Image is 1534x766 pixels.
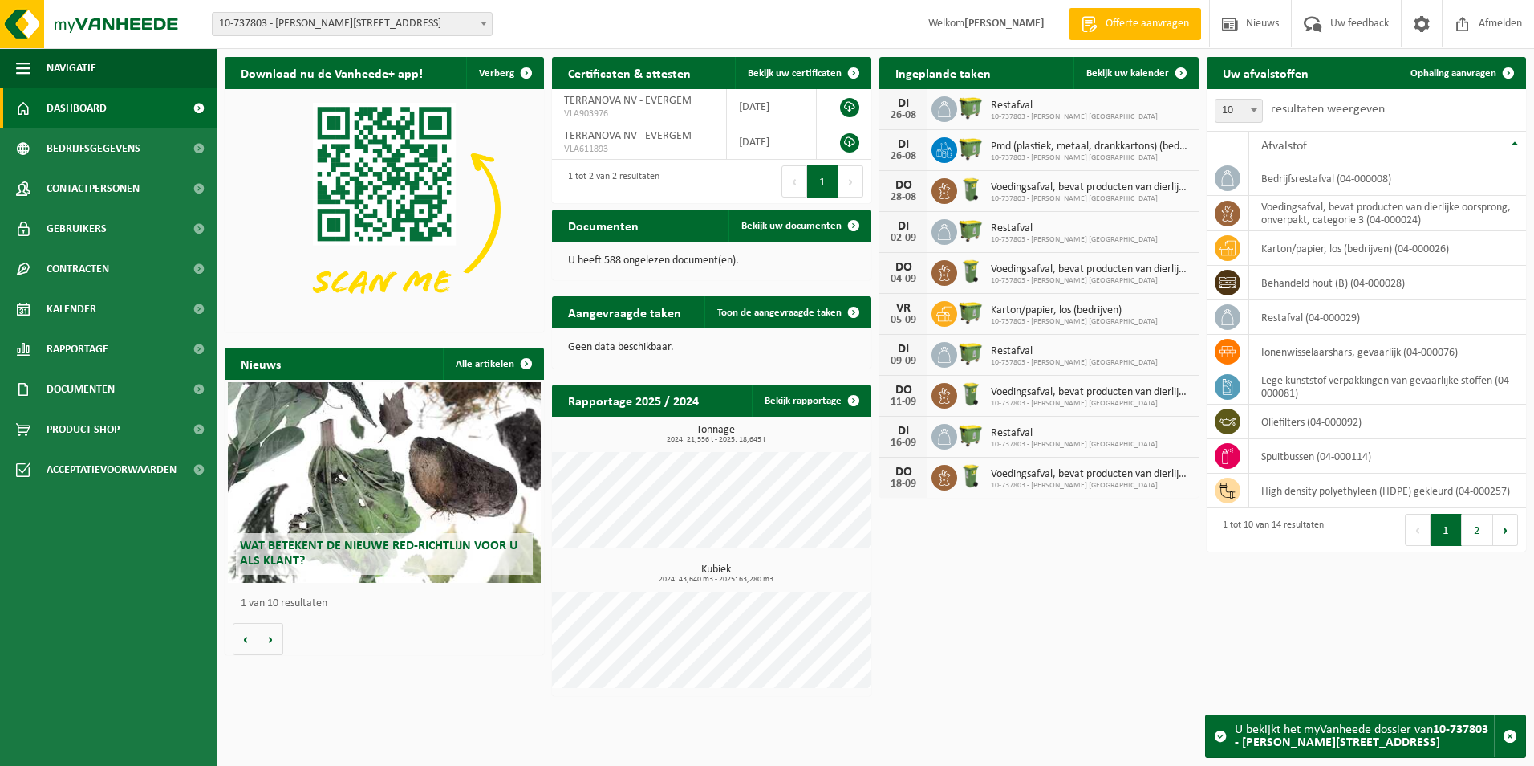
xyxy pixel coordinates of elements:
div: VR [887,302,919,315]
span: 10 [1215,100,1262,122]
h2: Ingeplande taken [879,57,1007,88]
span: Restafval [991,100,1158,112]
div: DI [887,97,919,110]
div: 1 tot 2 van 2 resultaten [560,164,659,199]
span: 10-737803 - [PERSON_NAME] [GEOGRAPHIC_DATA] [991,153,1191,163]
button: Next [1493,514,1518,546]
span: 10-737803 - TERRANOVA NV - 9940 EVERGEM, GIPSWEG 6 [212,12,493,36]
a: Bekijk uw documenten [728,210,870,242]
div: 02-09 [887,233,919,244]
span: Bekijk uw documenten [741,221,842,231]
div: 05-09 [887,315,919,326]
a: Alle artikelen [443,348,542,380]
div: DO [887,179,919,192]
td: ionenwisselaarshars, gevaarlijk (04-000076) [1249,335,1526,369]
td: karton/papier, los (bedrijven) (04-000026) [1249,231,1526,266]
span: 10 [1215,99,1263,123]
button: 2 [1462,514,1493,546]
div: 28-08 [887,192,919,203]
td: lege kunststof verpakkingen van gevaarlijke stoffen (04-000081) [1249,369,1526,405]
img: WB-1100-HPE-GN-50 [957,94,984,121]
span: 10-737803 - TERRANOVA NV - 9940 EVERGEM, GIPSWEG 6 [213,13,492,35]
span: Karton/papier, los (bedrijven) [991,304,1158,317]
td: high density polyethyleen (HDPE) gekleurd (04-000257) [1249,474,1526,508]
div: 18-09 [887,479,919,490]
span: 2024: 21,556 t - 2025: 18,645 t [560,436,871,444]
h2: Aangevraagde taken [552,296,697,328]
strong: [PERSON_NAME] [964,18,1045,30]
span: Toon de aangevraagde taken [717,308,842,318]
a: Bekijk uw certificaten [735,57,870,89]
a: Ophaling aanvragen [1398,57,1524,89]
div: 26-08 [887,151,919,162]
span: Kalender [47,289,96,329]
a: Bekijk uw kalender [1073,57,1197,89]
button: Vorige [233,623,258,655]
span: VLA903976 [564,108,714,120]
div: 11-09 [887,397,919,408]
td: spuitbussen (04-000114) [1249,439,1526,474]
h2: Download nu de Vanheede+ app! [225,57,439,88]
p: 1 van 10 resultaten [241,598,536,609]
td: restafval (04-000029) [1249,300,1526,335]
span: 10-737803 - [PERSON_NAME] [GEOGRAPHIC_DATA] [991,399,1191,409]
span: 10-737803 - [PERSON_NAME] [GEOGRAPHIC_DATA] [991,112,1158,122]
div: U bekijkt het myVanheede dossier van [1235,715,1494,757]
span: Navigatie [47,48,96,88]
span: Dashboard [47,88,107,128]
td: behandeld hout (B) (04-000028) [1249,266,1526,300]
span: 10-737803 - [PERSON_NAME] [GEOGRAPHIC_DATA] [991,481,1191,491]
div: DO [887,384,919,397]
button: Previous [1405,514,1431,546]
span: Bekijk uw kalender [1086,68,1169,79]
span: 10-737803 - [PERSON_NAME] [GEOGRAPHIC_DATA] [991,194,1191,204]
span: Pmd (plastiek, metaal, drankkartons) (bedrijven) [991,141,1191,153]
span: Restafval [991,427,1158,440]
span: 10-737803 - [PERSON_NAME] [GEOGRAPHIC_DATA] [991,317,1158,327]
td: bedrijfsrestafval (04-000008) [1249,161,1526,196]
img: WB-0140-HPE-GN-50 [957,176,984,203]
a: Toon de aangevraagde taken [704,296,870,328]
img: Download de VHEPlus App [225,89,544,329]
img: WB-0140-HPE-GN-50 [957,258,984,285]
div: 26-08 [887,110,919,121]
span: Bekijk uw certificaten [748,68,842,79]
label: resultaten weergeven [1271,103,1385,116]
strong: 10-737803 - [PERSON_NAME][STREET_ADDRESS] [1235,723,1488,749]
td: [DATE] [727,124,816,160]
div: DI [887,425,919,438]
td: oliefilters (04-000092) [1249,405,1526,439]
span: Voedingsafval, bevat producten van dierlijke oorsprong, onverpakt, categorie 3 [991,386,1191,399]
span: Restafval [991,222,1158,235]
p: Geen data beschikbaar. [568,342,855,353]
span: Restafval [991,345,1158,358]
a: Offerte aanvragen [1069,8,1201,40]
div: DI [887,220,919,233]
a: Bekijk rapportage [752,385,870,417]
img: WB-1100-HPE-GN-50 [957,422,984,449]
img: WB-0140-HPE-GN-50 [957,462,984,490]
span: Rapportage [47,329,108,369]
button: 1 [807,165,838,198]
button: 1 [1431,514,1462,546]
span: TERRANOVA NV - EVERGEM [564,95,692,107]
span: Verberg [479,68,514,79]
span: 10-737803 - [PERSON_NAME] [GEOGRAPHIC_DATA] [991,440,1158,450]
img: WB-1100-HPE-GN-50 [957,299,984,326]
span: Voedingsafval, bevat producten van dierlijke oorsprong, onverpakt, categorie 3 [991,181,1191,194]
span: Product Shop [47,409,120,450]
span: 2024: 43,640 m3 - 2025: 63,280 m3 [560,576,871,584]
a: Wat betekent de nieuwe RED-richtlijn voor u als klant? [228,382,541,583]
span: Offerte aanvragen [1102,16,1193,32]
h2: Documenten [552,210,655,241]
div: DO [887,466,919,479]
img: WB-1100-HPE-GN-50 [957,340,984,367]
span: Ophaling aanvragen [1410,68,1496,79]
button: Previous [781,165,807,198]
span: Bedrijfsgegevens [47,128,140,169]
span: Wat betekent de nieuwe RED-richtlijn voor u als klant? [240,540,517,568]
span: TERRANOVA NV - EVERGEM [564,130,692,142]
div: 1 tot 10 van 14 resultaten [1215,512,1324,548]
span: 10-737803 - [PERSON_NAME] [GEOGRAPHIC_DATA] [991,358,1158,368]
h2: Nieuws [225,348,297,379]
